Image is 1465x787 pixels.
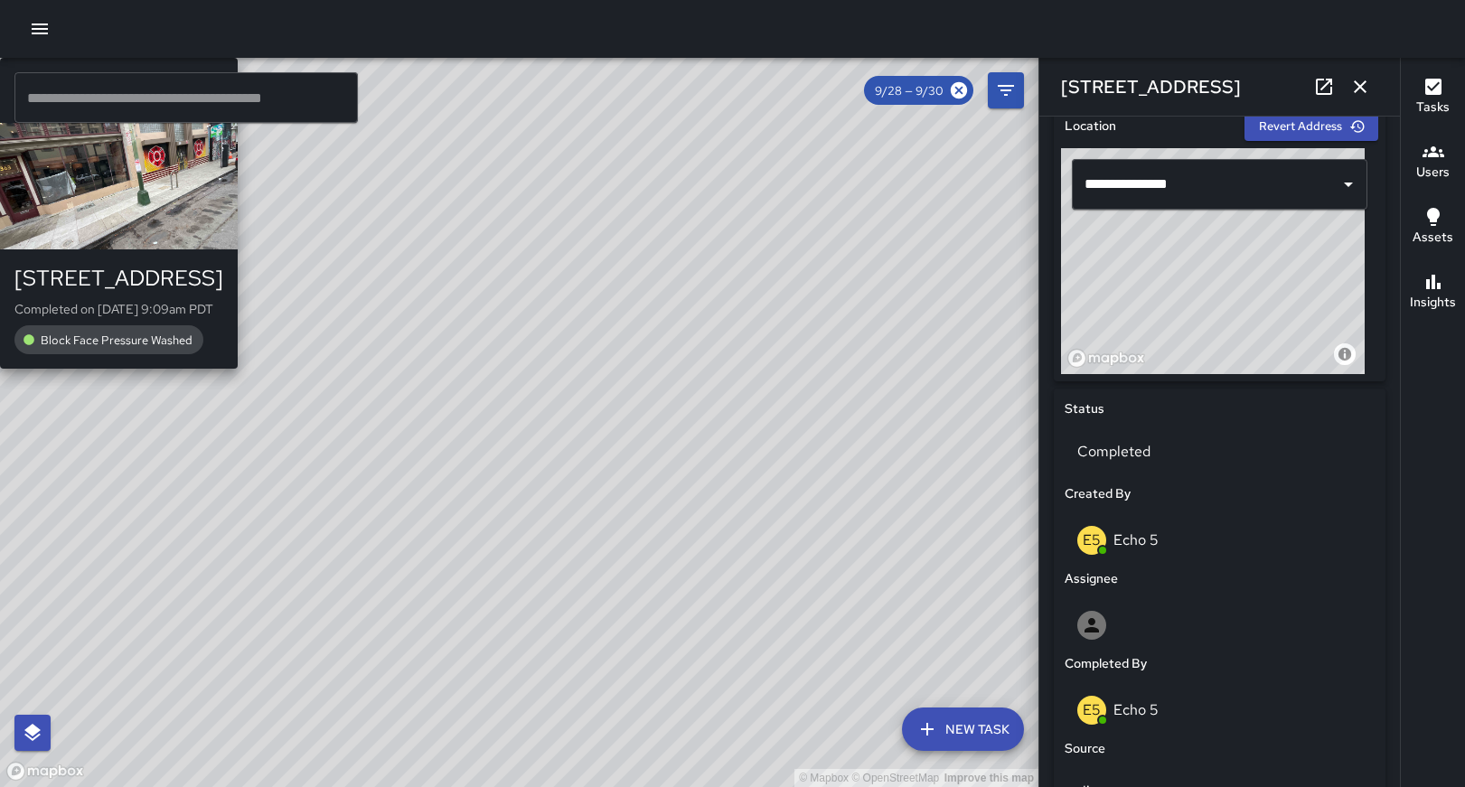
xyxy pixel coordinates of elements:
h6: [STREET_ADDRESS] [1061,72,1241,101]
div: [STREET_ADDRESS] [14,264,223,293]
button: Open [1336,172,1361,197]
h6: Users [1416,163,1450,183]
span: Block Face Pressure Washed [30,333,203,348]
h6: Completed By [1065,654,1147,674]
div: 9/28 — 9/30 [864,76,973,105]
h6: Location [1065,117,1116,136]
h6: Created By [1065,484,1131,504]
button: New Task [902,707,1024,751]
p: E5 [1083,699,1101,721]
button: Users [1401,130,1465,195]
h6: Assets [1413,228,1453,248]
h6: Tasks [1416,98,1450,117]
button: Revert Address [1244,113,1378,141]
button: Filters [988,72,1024,108]
p: Completed on [DATE] 9:09am PDT [14,300,223,318]
p: Echo 5 [1113,530,1159,549]
p: Echo 5 [1113,700,1159,719]
h6: Assignee [1065,569,1118,589]
button: Tasks [1401,65,1465,130]
p: Completed [1077,441,1362,463]
p: E5 [1083,529,1101,551]
h6: Source [1065,739,1105,759]
span: 9/28 — 9/30 [864,83,954,98]
button: Assets [1401,195,1465,260]
h6: Status [1065,399,1104,419]
h6: Insights [1410,293,1456,313]
button: Insights [1401,260,1465,325]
